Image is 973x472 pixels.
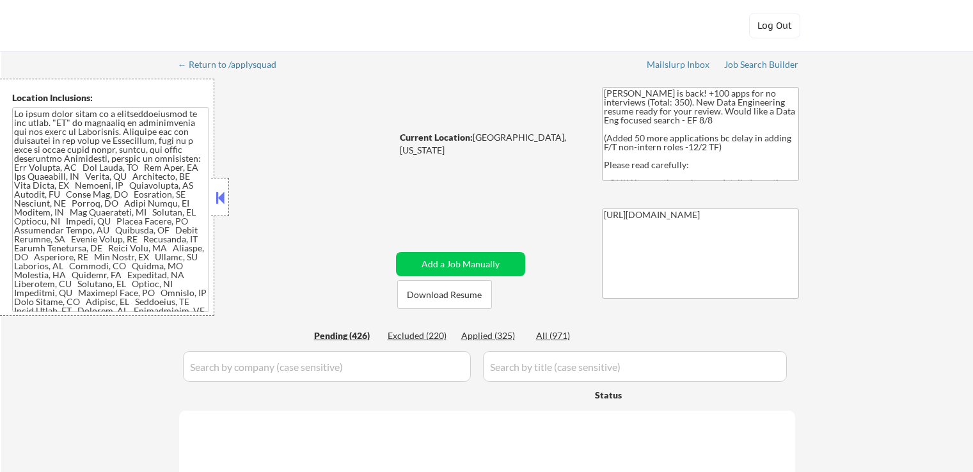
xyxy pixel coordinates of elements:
[397,280,492,309] button: Download Resume
[183,351,471,382] input: Search by company (case sensitive)
[749,13,800,38] button: Log Out
[400,132,473,143] strong: Current Location:
[314,329,378,342] div: Pending (426)
[388,329,452,342] div: Excluded (220)
[647,60,711,69] div: Mailslurp Inbox
[724,59,799,72] a: Job Search Builder
[396,252,525,276] button: Add a Job Manually
[536,329,600,342] div: All (971)
[724,60,799,69] div: Job Search Builder
[178,59,289,72] a: ← Return to /applysquad
[647,59,711,72] a: Mailslurp Inbox
[483,351,787,382] input: Search by title (case sensitive)
[12,91,209,104] div: Location Inclusions:
[595,383,705,406] div: Status
[400,131,581,156] div: [GEOGRAPHIC_DATA], [US_STATE]
[461,329,525,342] div: Applied (325)
[178,60,289,69] div: ← Return to /applysquad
